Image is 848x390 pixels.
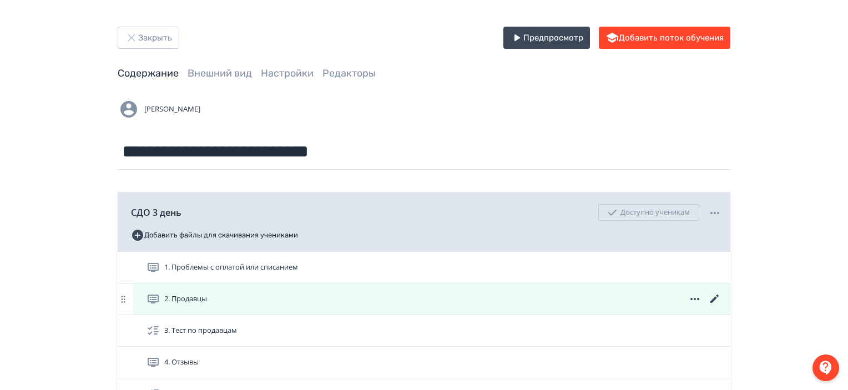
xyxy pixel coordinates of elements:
[144,104,200,115] span: [PERSON_NAME]
[164,262,298,273] span: 1. Проблемы с оплатой или списанием
[118,252,730,283] div: 1. Проблемы с оплатой или списанием
[118,347,730,378] div: 4. Отзывы
[118,315,730,347] div: 3. Тест по продавцам
[131,206,181,219] span: СДО 3 день
[118,67,179,79] a: Содержание
[188,67,252,79] a: Внешний вид
[322,67,376,79] a: Редакторы
[131,226,298,244] button: Добавить файлы для скачивания учениками
[164,325,237,336] span: 3. Тест по продавцам
[164,357,199,368] span: 4. Отзывы
[599,27,730,49] button: Добавить поток обучения
[503,27,590,49] button: Предпросмотр
[118,283,730,315] div: 2. Продавцы
[598,204,699,221] div: Доступно ученикам
[118,27,179,49] button: Закрыть
[261,67,314,79] a: Настройки
[164,293,207,305] span: 2. Продавцы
